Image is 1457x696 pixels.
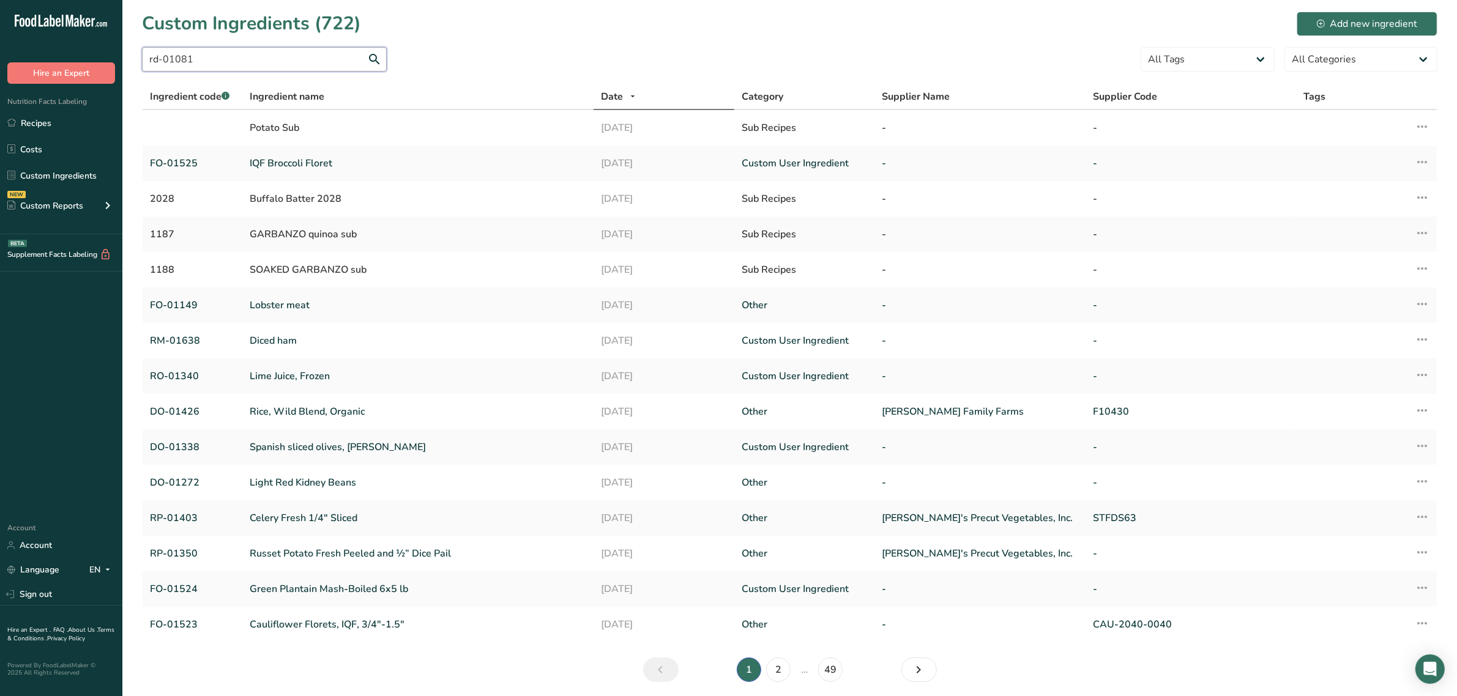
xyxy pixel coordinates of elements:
span: Ingredient name [250,89,324,104]
a: [DATE] [601,298,727,313]
div: Buffalo Batter 2028 [250,191,586,206]
a: Hire an Expert . [7,626,51,634]
a: - [1093,475,1289,490]
span: Supplier Code [1093,89,1157,104]
a: FO-01523 [150,617,235,632]
a: - [882,617,1078,632]
a: F10430 [1093,404,1289,419]
div: - [882,262,1078,277]
a: [DATE] [601,440,727,454]
div: 2028 [150,191,235,206]
a: FO-01149 [150,298,235,313]
span: Category [742,89,783,104]
div: - [1093,262,1289,277]
a: FO-01525 [150,156,235,171]
a: - [1093,582,1289,596]
div: - [1093,227,1289,242]
a: RO-01340 [150,369,235,383]
a: Celery Fresh 1/4" Sliced [250,511,586,525]
a: FAQ . [53,626,68,634]
a: Previous [643,657,679,682]
div: [DATE] [601,191,727,206]
a: - [1093,369,1289,383]
div: Sub Recipes [742,191,868,206]
div: Add new ingredient [1317,17,1417,31]
div: Custom Reports [7,199,83,212]
a: Other [742,511,868,525]
a: - [882,333,1078,348]
a: [PERSON_NAME]'s Precut Vegetables, Inc. [882,511,1078,525]
a: Custom User Ingredient [742,369,868,383]
a: DO-01338 [150,440,235,454]
button: Add new ingredient [1297,12,1437,36]
a: Privacy Policy [47,634,85,643]
a: - [882,582,1078,596]
div: - [1093,191,1289,206]
div: - [882,120,1078,135]
a: Custom User Ingredient [742,333,868,348]
a: - [1093,546,1289,561]
a: [DATE] [601,546,727,561]
a: [DATE] [601,617,727,632]
a: - [1093,156,1289,171]
div: EN [89,563,115,577]
div: Sub Recipes [742,262,868,277]
a: About Us . [68,626,97,634]
a: Page 2. [766,657,791,682]
a: Other [742,546,868,561]
a: Other [742,404,868,419]
a: Diced ham [250,333,586,348]
div: 1188 [150,262,235,277]
a: [DATE] [601,333,727,348]
a: Russet Potato Fresh Peeled and ½” Dice Pail [250,546,586,561]
a: Green Plantain Mash-Boiled 6x5 lb [250,582,586,596]
div: BETA [8,240,27,247]
div: Sub Recipes [742,227,868,242]
h1: Custom Ingredients (722) [142,10,361,37]
a: [DATE] [601,475,727,490]
a: IQF Broccoli Floret [250,156,586,171]
a: [DATE] [601,511,727,525]
div: Potato Sub [250,120,586,135]
a: Light Red Kidney Beans [250,475,586,490]
div: Open Intercom Messenger [1415,654,1445,684]
a: CAU-2040-0040 [1093,617,1289,632]
a: Other [742,617,868,632]
a: Page 49. [818,657,843,682]
input: Search for ingredient [142,47,387,72]
a: [PERSON_NAME]'s Precut Vegetables, Inc. [882,546,1078,561]
a: - [1093,440,1289,454]
a: Spanish sliced olives, [PERSON_NAME] [250,440,586,454]
div: NEW [7,191,26,198]
a: RM-01638 [150,333,235,348]
a: - [1093,298,1289,313]
div: GARBANZO quinoa sub [250,227,586,242]
button: Hire an Expert [7,62,115,84]
a: Cauliflower Florets, IQF, 3/4"-1.5" [250,617,586,632]
a: [DATE] [601,404,727,419]
a: Custom User Ingredient [742,440,868,454]
span: Date [601,89,623,104]
div: [DATE] [601,227,727,242]
a: RP-01403 [150,511,235,525]
div: 1187 [150,227,235,242]
a: - [882,475,1078,490]
div: [DATE] [601,262,727,277]
div: Sub Recipes [742,120,868,135]
div: - [882,227,1078,242]
a: Next [901,657,937,682]
a: - [882,298,1078,313]
a: [DATE] [601,369,727,383]
a: - [882,156,1078,171]
div: [DATE] [601,120,727,135]
a: - [882,369,1078,383]
a: Terms & Conditions . [7,626,114,643]
a: Lobster meat [250,298,586,313]
a: Custom User Ingredient [742,156,868,171]
a: [DATE] [601,582,727,596]
a: - [1093,333,1289,348]
div: Powered By FoodLabelMaker © 2025 All Rights Reserved [7,662,115,676]
a: DO-01426 [150,404,235,419]
span: Ingredient code [150,90,229,103]
a: Other [742,298,868,313]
